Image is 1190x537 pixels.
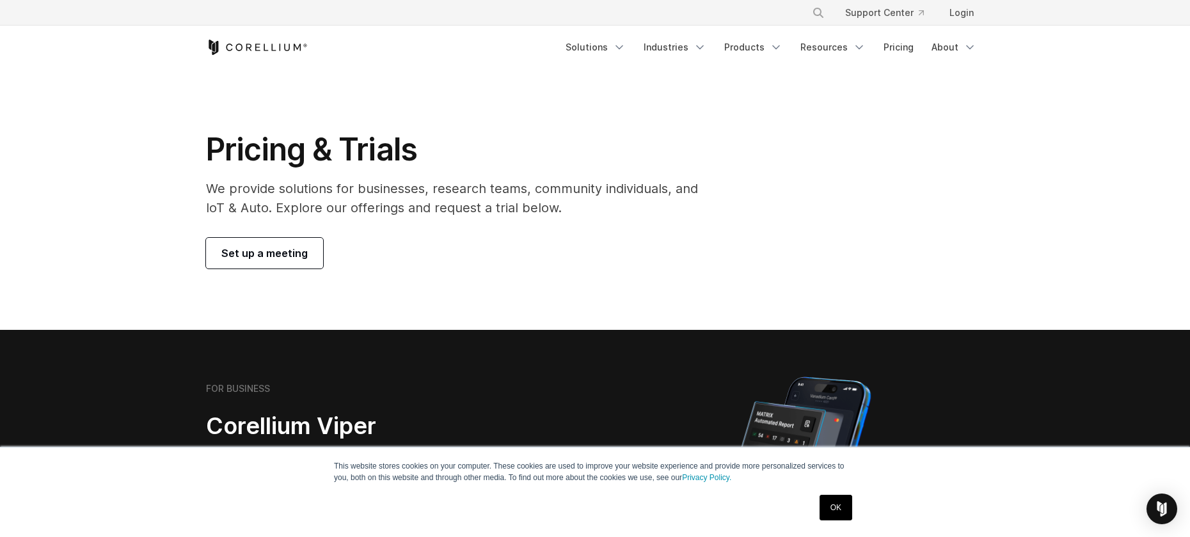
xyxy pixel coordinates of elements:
[835,1,934,24] a: Support Center
[221,245,308,261] span: Set up a meeting
[334,460,856,483] p: This website stores cookies on your computer. These cookies are used to improve your website expe...
[939,1,984,24] a: Login
[924,36,984,59] a: About
[206,238,323,268] a: Set up a meeting
[558,36,633,59] a: Solutions
[793,36,873,59] a: Resources
[206,179,716,217] p: We provide solutions for businesses, research teams, community individuals, and IoT & Auto. Explo...
[206,40,308,55] a: Corellium Home
[206,412,534,440] h2: Corellium Viper
[876,36,921,59] a: Pricing
[682,473,731,482] a: Privacy Policy.
[206,383,270,394] h6: FOR BUSINESS
[807,1,830,24] button: Search
[558,36,984,59] div: Navigation Menu
[797,1,984,24] div: Navigation Menu
[206,130,716,169] h1: Pricing & Trials
[1146,494,1177,524] div: Open Intercom Messenger
[820,495,852,520] a: OK
[636,36,714,59] a: Industries
[717,36,790,59] a: Products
